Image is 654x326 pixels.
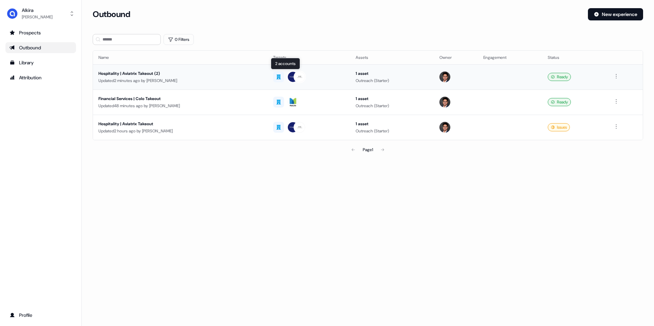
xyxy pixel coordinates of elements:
[163,34,194,45] button: 0 Filters
[356,77,429,84] div: Outreach (Starter)
[10,74,72,81] div: Attribution
[542,51,607,64] th: Status
[5,5,76,22] button: Alkira[PERSON_NAME]
[5,42,76,53] a: Go to outbound experience
[93,9,130,19] h3: Outbound
[10,44,72,51] div: Outbound
[271,58,300,69] div: 2 accounts
[356,95,429,102] div: 1 asset
[98,128,262,134] div: Updated 2 hours ago by [PERSON_NAME]
[350,51,434,64] th: Assets
[5,57,76,68] a: Go to templates
[439,71,450,82] img: Hugh
[98,102,262,109] div: Updated 48 minutes ago by [PERSON_NAME]
[548,98,571,106] div: Ready
[5,27,76,38] a: Go to prospects
[5,72,76,83] a: Go to attribution
[93,51,268,64] th: Name
[22,7,52,14] div: Alkira
[363,146,373,153] div: Page 1
[10,29,72,36] div: Prospects
[10,59,72,66] div: Library
[588,8,643,20] button: New experience
[439,97,450,108] img: Hugh
[356,128,429,134] div: Outreach (Starter)
[98,95,262,102] div: Financial Services | Colo Takeout
[548,73,571,81] div: Ready
[98,70,262,77] div: Hospitality | Aviatrix Takeout (2)
[22,14,52,20] div: [PERSON_NAME]
[439,122,450,133] img: Hugh
[356,70,429,77] div: 1 asset
[434,51,478,64] th: Owner
[356,120,429,127] div: 1 asset
[98,120,262,127] div: Hospitality | Aviatrix Takeout
[478,51,542,64] th: Engagement
[548,123,570,131] div: Issues
[5,310,76,321] a: Go to profile
[10,312,72,319] div: Profile
[268,51,350,64] th: Targets
[356,102,429,109] div: Outreach (Starter)
[98,77,262,84] div: Updated 2 minutes ago by [PERSON_NAME]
